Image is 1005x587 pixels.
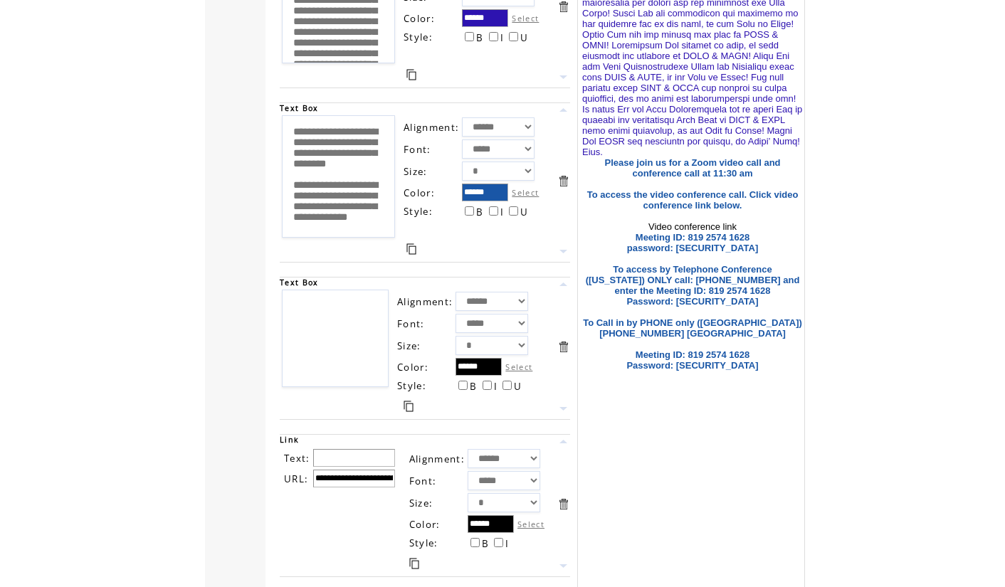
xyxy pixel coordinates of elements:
span: URL: [284,472,308,485]
a: Move this item down [557,559,570,573]
a: Duplicate this item [404,401,414,412]
span: Size: [397,339,421,352]
span: I [505,537,509,550]
span: Color: [404,186,435,199]
a: Delete this item [557,497,570,511]
font: Please join us for a Zoom video call and conference call at 11:30 am To access the video conferen... [587,157,799,211]
a: Duplicate this item [406,69,416,80]
a: Move this item up [557,103,570,117]
span: U [520,31,528,44]
span: Style: [404,31,433,43]
span: I [494,380,498,393]
a: Move this item up [557,277,570,291]
span: Alignment: [409,453,465,465]
span: Text Box [280,103,319,113]
span: I [500,31,504,44]
span: Size: [404,165,428,178]
span: Style: [409,536,438,549]
span: Size: [409,497,433,509]
a: Delete this item [557,174,570,188]
a: Move this item down [557,245,570,258]
a: Duplicate this item [406,243,416,255]
a: Duplicate this item [409,558,419,569]
a: Move this item up [557,435,570,448]
span: Alignment: [397,295,453,308]
label: Select [512,187,539,198]
span: Font: [404,143,431,156]
span: B [476,31,483,44]
span: U [520,206,528,218]
label: Select [517,519,544,529]
span: Link [280,435,299,445]
label: Select [512,13,539,23]
span: Color: [397,361,428,374]
span: I [500,206,504,218]
span: Style: [404,205,433,218]
a: Move this item down [557,402,570,416]
font: Video conference link [648,221,737,232]
span: Font: [409,475,437,487]
span: B [482,537,489,550]
a: Delete this item [557,340,570,354]
span: Color: [409,518,441,531]
span: Font: [397,317,425,330]
span: Color: [404,12,435,25]
span: U [514,380,522,393]
a: Move this item down [557,70,570,84]
span: B [476,206,483,218]
font: Meeting ID: 819 2574 1628 password: [SECURITY_DATA] To access by Telephone Conference ([US_STATE]... [583,232,802,371]
span: Style: [397,379,426,392]
span: Alignment: [404,121,459,134]
span: Text Box [280,277,319,287]
span: Text: [284,452,310,465]
label: Select [505,361,532,372]
span: B [470,380,477,393]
